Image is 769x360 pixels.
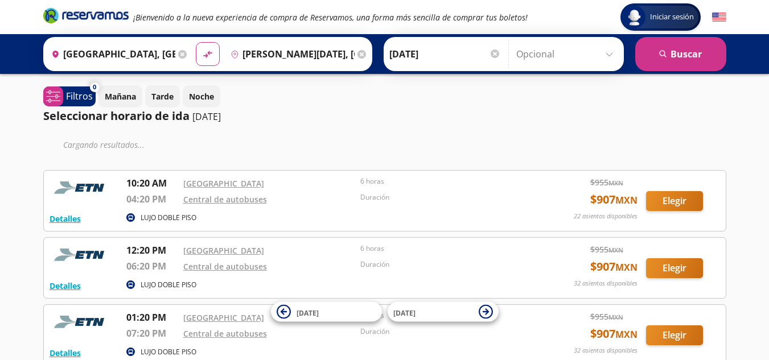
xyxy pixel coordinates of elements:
button: Mañana [98,85,142,107]
p: 22 asientos disponibles [574,212,638,221]
button: Detalles [50,347,81,359]
p: 32 asientos disponibles [574,346,638,355]
img: RESERVAMOS [50,176,112,199]
p: LUJO DOBLE PISO [141,213,196,223]
button: [DATE] [271,302,382,322]
small: MXN [615,328,638,341]
p: 07:20 PM [126,326,178,340]
small: MXN [608,313,623,321]
a: [GEOGRAPHIC_DATA] [183,245,264,256]
span: $ 907 [590,191,638,208]
button: Elegir [646,191,703,211]
input: Buscar Origen [47,40,175,68]
small: MXN [615,194,638,206]
button: Tarde [145,85,180,107]
small: MXN [608,246,623,254]
p: 6 horas [360,243,532,254]
a: [GEOGRAPHIC_DATA] [183,312,264,323]
p: Noche [189,90,214,102]
p: 32 asientos disponibles [574,279,638,288]
p: 06:20 PM [126,259,178,273]
button: English [712,10,726,24]
button: Detalles [50,280,81,292]
span: Iniciar sesión [645,11,698,23]
span: $ 955 [590,176,623,188]
button: [DATE] [388,302,499,322]
a: Brand Logo [43,7,129,27]
span: $ 955 [590,311,623,322]
input: Opcional [516,40,618,68]
span: [DATE] [297,308,319,317]
span: $ 955 [590,243,623,255]
p: Duración [360,192,532,202]
em: Cargando resultados ... [63,139,145,150]
input: Buscar Destino [226,40,355,68]
a: Central de autobuses [183,328,267,339]
i: Brand Logo [43,7,129,24]
p: 6 horas [360,176,532,187]
a: [GEOGRAPHIC_DATA] [183,178,264,189]
p: Duración [360,326,532,337]
p: 01:20 PM [126,311,178,324]
button: Noche [183,85,220,107]
p: 10:20 AM [126,176,178,190]
small: MXN [615,261,638,274]
a: Central de autobuses [183,194,267,205]
button: Detalles [50,213,81,225]
span: 0 [93,82,96,92]
p: Tarde [151,90,174,102]
button: 0Filtros [43,86,96,106]
p: [DATE] [192,110,221,123]
p: Duración [360,259,532,270]
button: Elegir [646,325,703,345]
img: RESERVAMOS [50,311,112,333]
button: Buscar [635,37,726,71]
span: [DATE] [393,308,416,317]
p: LUJO DOBLE PISO [141,280,196,290]
input: Elegir Fecha [389,40,501,68]
p: 04:20 PM [126,192,178,206]
a: Central de autobuses [183,261,267,272]
p: LUJO DOBLE PISO [141,347,196,357]
p: Filtros [66,89,93,103]
p: Mañana [105,90,136,102]
p: 12:20 PM [126,243,178,257]
small: MXN [608,179,623,187]
em: ¡Bienvenido a la nueva experiencia de compra de Reservamos, una forma más sencilla de comprar tus... [133,12,528,23]
span: $ 907 [590,258,638,275]
button: Elegir [646,258,703,278]
span: $ 907 [590,325,638,342]
img: RESERVAMOS [50,243,112,266]
p: Seleccionar horario de ida [43,107,190,125]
